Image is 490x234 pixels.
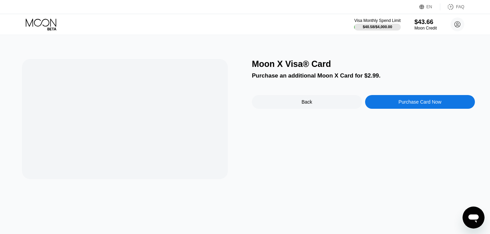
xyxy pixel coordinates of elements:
div: FAQ [440,3,464,10]
div: Moon Credit [415,26,437,31]
div: EN [427,4,432,9]
div: $40.58 / $4,000.00 [363,25,392,29]
div: Visa Monthly Spend Limit [354,18,400,23]
div: $43.66 [415,19,437,26]
div: Moon X Visa® Card [252,59,475,69]
iframe: Button to launch messaging window [463,207,485,229]
div: Back [252,95,362,109]
div: Purchase Card Now [398,99,441,105]
div: FAQ [456,4,464,9]
div: Visa Monthly Spend Limit$40.58/$4,000.00 [354,18,400,31]
div: Purchase an additional Moon X Card for $2.99. [252,72,475,79]
div: EN [419,3,440,10]
div: Back [302,99,312,105]
div: $43.66Moon Credit [415,19,437,31]
div: Purchase Card Now [365,95,475,109]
